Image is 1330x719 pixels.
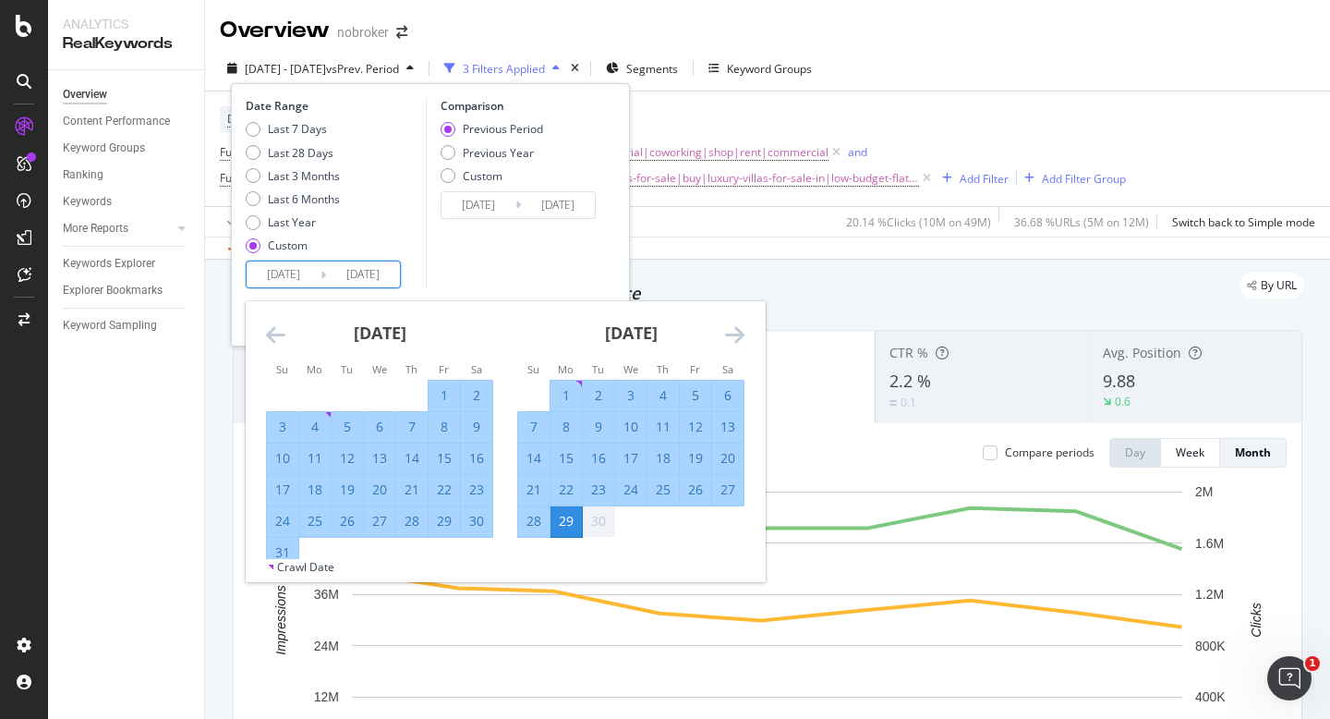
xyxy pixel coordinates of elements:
[245,61,326,77] span: [DATE] - [DATE]
[471,362,482,376] small: Sa
[1176,445,1204,460] div: Week
[277,559,334,575] div: Crawl Date
[615,474,647,506] td: Selected. Wednesday, September 24, 2025
[550,418,582,436] div: 8
[364,481,395,499] div: 20
[267,411,299,443] td: Selected. Sunday, August 3, 2025
[712,386,744,405] div: 6
[461,506,493,537] td: Selected. Saturday, August 30, 2025
[63,85,107,104] div: Overview
[712,481,744,499] div: 27
[935,167,1009,189] button: Add Filter
[1220,438,1287,468] button: Month
[267,474,299,506] td: Selected. Sunday, August 17, 2025
[518,418,550,436] div: 7
[680,411,712,443] td: Selected. Friday, September 12, 2025
[429,506,461,537] td: Selected. Friday, August 29, 2025
[299,449,331,468] div: 11
[518,506,550,537] td: Selected. Sunday, September 28, 2025
[583,506,615,537] td: Not available. Tuesday, September 30, 2025
[712,449,744,468] div: 20
[299,418,331,436] div: 4
[364,474,396,506] td: Selected. Wednesday, August 20, 2025
[364,411,396,443] td: Selected. Wednesday, August 6, 2025
[647,380,680,411] td: Selected. Thursday, September 4, 2025
[332,449,363,468] div: 12
[267,481,298,499] div: 17
[583,474,615,506] td: Selected. Tuesday, September 23, 2025
[518,512,550,530] div: 28
[848,143,867,161] button: and
[437,54,567,83] button: 3 Filters Applied
[647,481,679,499] div: 25
[657,362,669,376] small: Th
[429,512,460,530] div: 29
[960,171,1009,187] div: Add Filter
[647,449,679,468] div: 18
[429,418,460,436] div: 8
[299,443,332,474] td: Selected. Monday, August 11, 2025
[1249,603,1263,637] text: Clicks
[63,139,145,158] div: Keyword Groups
[1195,484,1213,499] text: 2M
[712,474,744,506] td: Selected. Saturday, September 27, 2025
[441,121,543,137] div: Previous Period
[680,474,712,506] td: Selected. Friday, September 26, 2025
[276,362,288,376] small: Su
[518,443,550,474] td: Selected. Sunday, September 14, 2025
[429,474,461,506] td: Selected. Friday, August 22, 2025
[246,301,765,559] div: Calendar
[299,512,331,530] div: 25
[1125,445,1145,460] div: Day
[63,316,157,335] div: Keyword Sampling
[220,144,260,160] span: Full URL
[267,449,298,468] div: 10
[521,192,595,218] input: End Date
[550,443,583,474] td: Selected. Monday, September 15, 2025
[63,165,103,185] div: Ranking
[396,506,429,537] td: Selected. Thursday, August 28, 2025
[647,443,680,474] td: Selected. Thursday, September 18, 2025
[1042,171,1126,187] div: Add Filter Group
[712,380,744,411] td: Selected. Saturday, September 6, 2025
[299,506,332,537] td: Selected. Monday, August 25, 2025
[396,481,428,499] div: 21
[463,61,545,77] div: 3 Filters Applied
[332,512,363,530] div: 26
[441,98,601,114] div: Comparison
[307,362,322,376] small: Mo
[441,192,515,218] input: Start Date
[63,139,191,158] a: Keyword Groups
[396,449,428,468] div: 14
[1235,445,1271,460] div: Month
[615,380,647,411] td: Selected. Wednesday, September 3, 2025
[326,61,399,77] span: vs Prev. Period
[268,168,340,184] div: Last 3 Months
[550,449,582,468] div: 15
[550,512,582,530] div: 29
[266,323,285,347] div: Move backward to switch to the previous month.
[1165,207,1315,237] button: Switch back to Simple mode
[583,386,614,405] div: 2
[647,411,680,443] td: Selected. Thursday, September 11, 2025
[1195,689,1226,704] text: 400K
[372,362,387,376] small: We
[267,537,299,568] td: Selected. Sunday, August 31, 2025
[396,418,428,436] div: 7
[267,443,299,474] td: Selected. Sunday, August 10, 2025
[332,411,364,443] td: Selected. Tuesday, August 5, 2025
[461,443,493,474] td: Selected. Saturday, August 16, 2025
[1267,656,1312,701] iframe: Intercom live chat
[518,411,550,443] td: Selected. Sunday, September 7, 2025
[63,192,112,212] div: Keywords
[267,543,298,562] div: 31
[567,59,583,78] div: times
[680,386,711,405] div: 5
[461,411,493,443] td: Selected. Saturday, August 9, 2025
[1017,167,1126,189] button: Add Filter Group
[268,121,327,137] div: Last 7 Days
[429,386,460,405] div: 1
[550,411,583,443] td: Selected. Monday, September 8, 2025
[63,316,191,335] a: Keyword Sampling
[326,262,400,287] input: End Date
